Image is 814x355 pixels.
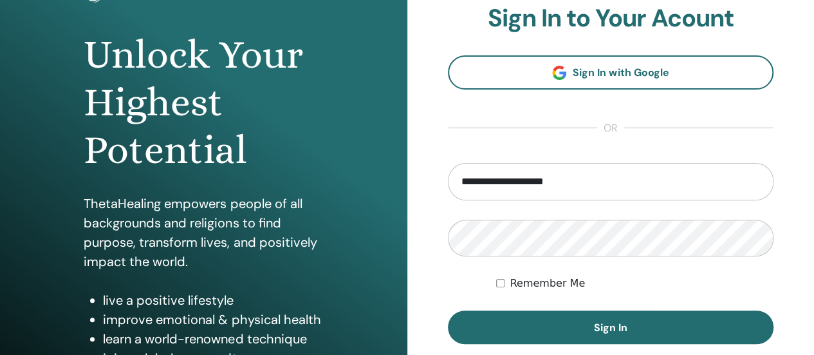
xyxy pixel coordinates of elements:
span: Sign In [594,321,627,334]
div: Keep me authenticated indefinitely or until I manually logout [496,276,773,291]
span: Sign In with Google [573,66,669,79]
span: or [597,120,624,136]
li: improve emotional & physical health [103,310,323,329]
button: Sign In [448,311,774,344]
h2: Sign In to Your Acount [448,4,774,34]
li: learn a world-renowned technique [103,329,323,349]
li: live a positive lifestyle [103,291,323,310]
p: ThetaHealing empowers people of all backgrounds and religions to find purpose, transform lives, a... [84,194,323,271]
a: Sign In with Google [448,55,774,90]
h1: Unlock Your Highest Potential [84,31,323,175]
label: Remember Me [510,276,585,291]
